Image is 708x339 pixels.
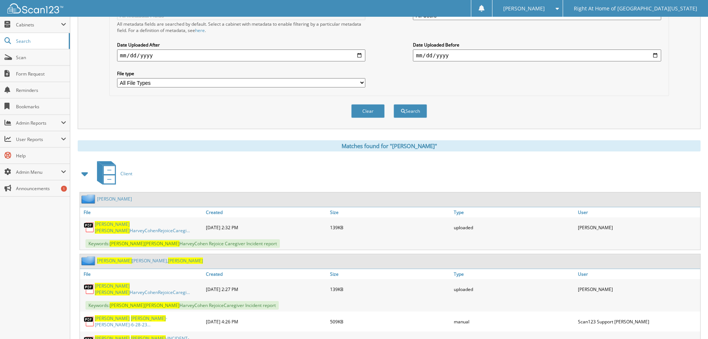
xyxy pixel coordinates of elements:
a: Size [328,207,452,217]
span: Announcements [16,185,66,192]
div: 1 [61,186,67,192]
span: [PERSON_NAME] [95,315,130,322]
img: PDF.png [84,284,95,295]
div: All metadata fields are searched by default. Select a cabinet with metadata to enable filtering b... [117,21,365,33]
a: Size [328,269,452,279]
div: 139KB [328,281,452,297]
img: folder2.png [81,256,97,265]
span: [PERSON_NAME] [95,283,130,289]
div: 139KB [328,219,452,236]
a: User [576,207,700,217]
iframe: Chat Widget [671,303,708,339]
span: Keywords: HarveyCohen RejoiceCaregiver Incident report [85,301,279,310]
span: [PERSON_NAME] [145,240,180,247]
div: [DATE] 2:32 PM [204,219,328,236]
span: Cabinets [16,22,61,28]
a: File [80,207,204,217]
div: [DATE] 4:26 PM [204,313,328,330]
a: [PERSON_NAME][PERSON_NAME]HarveyCohenRejoiceCaregi... [95,221,202,234]
span: Admin Reports [16,120,61,126]
a: [PERSON_NAME] [PERSON_NAME]-[PERSON_NAME]-6-28-23... [95,315,202,328]
span: [PERSON_NAME] [110,302,145,308]
span: [PERSON_NAME] [95,227,130,234]
span: User Reports [16,136,61,143]
span: Help [16,153,66,159]
a: here [195,27,205,33]
label: Date Uploaded Before [413,42,661,48]
img: folder2.png [81,194,97,204]
div: [PERSON_NAME] [576,219,700,236]
a: [PERSON_NAME] [97,196,132,202]
span: [PERSON_NAME] [503,6,545,11]
div: uploaded [452,219,576,236]
a: User [576,269,700,279]
div: 509KB [328,313,452,330]
label: Date Uploaded After [117,42,365,48]
input: start [117,49,365,61]
span: [PERSON_NAME] [95,221,130,227]
a: Type [452,207,576,217]
span: Keywords: HarveyCohen Rejoice Caregiver Incident report [85,239,280,248]
img: scan123-logo-white.svg [7,3,63,13]
a: [PERSON_NAME][PERSON_NAME]HarveyCohenRejoiceCaregi... [95,283,202,295]
a: Type [452,269,576,279]
a: Created [204,269,328,279]
div: Scan123 Support [PERSON_NAME] [576,313,700,330]
img: PDF.png [84,316,95,327]
a: Client [93,159,132,188]
span: Admin Menu [16,169,61,175]
span: Client [120,170,132,177]
span: [PERSON_NAME] [145,302,180,308]
a: [PERSON_NAME][PERSON_NAME],[PERSON_NAME] [97,258,203,264]
span: Right At Home of [GEOGRAPHIC_DATA][US_STATE] [574,6,697,11]
div: [PERSON_NAME] [576,281,700,297]
div: [DATE] 2:27 PM [204,281,328,297]
label: File type [117,70,365,77]
span: [PERSON_NAME] [95,289,130,295]
img: PDF.png [84,222,95,233]
input: end [413,49,661,61]
span: Search [16,38,65,44]
span: [PERSON_NAME] [97,258,132,264]
span: Form Request [16,71,66,77]
span: Bookmarks [16,103,66,110]
button: Clear [351,104,385,118]
span: Reminders [16,87,66,93]
span: [PERSON_NAME] [168,258,203,264]
a: File [80,269,204,279]
span: [PERSON_NAME] [131,315,166,322]
span: [PERSON_NAME] [110,240,145,247]
button: Search [394,104,427,118]
div: uploaded [452,281,576,297]
a: Created [204,207,328,217]
div: manual [452,313,576,330]
span: Scan [16,54,66,61]
div: Matches found for "[PERSON_NAME]" [78,140,701,151]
